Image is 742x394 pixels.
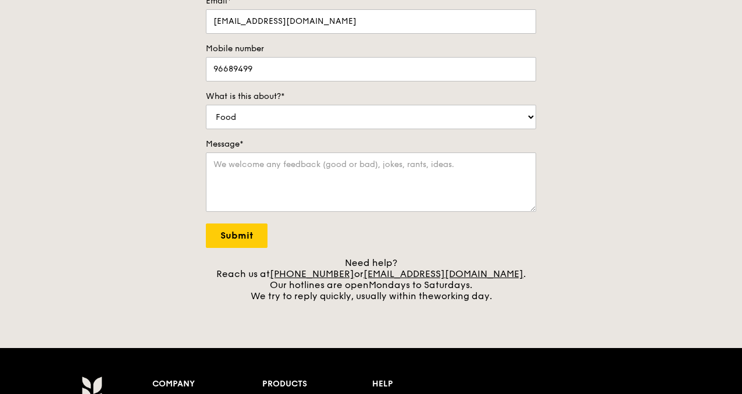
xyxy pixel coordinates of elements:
span: Mondays to Saturdays. [369,279,472,290]
div: Need help? Reach us at or . Our hotlines are open We try to reply quickly, usually within the [206,257,536,301]
label: What is this about?* [206,91,536,102]
input: Submit [206,223,267,248]
label: Mobile number [206,43,536,55]
div: Company [152,376,262,392]
div: Products [262,376,372,392]
div: Help [372,376,482,392]
a: [PHONE_NUMBER] [270,268,354,279]
a: [EMAIL_ADDRESS][DOMAIN_NAME] [363,268,523,279]
span: working day. [434,290,492,301]
label: Message* [206,139,536,150]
